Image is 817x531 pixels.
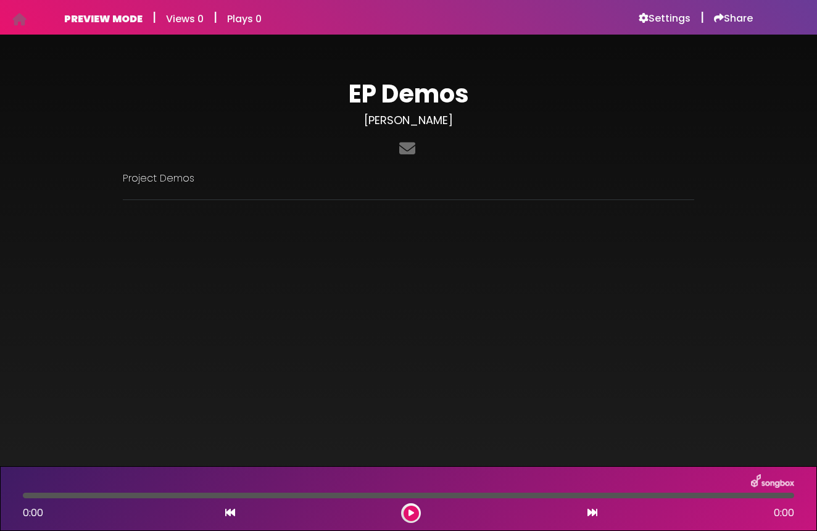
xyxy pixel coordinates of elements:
[123,114,694,127] h3: [PERSON_NAME]
[214,10,217,25] h5: |
[227,13,262,25] h6: Plays 0
[152,10,156,25] h5: |
[700,10,704,25] h5: |
[166,13,204,25] h6: Views 0
[123,79,694,109] h1: EP Demos
[123,171,694,186] p: Project Demos
[714,12,753,25] a: Share
[639,12,691,25] a: Settings
[64,13,143,25] h6: PREVIEW MODE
